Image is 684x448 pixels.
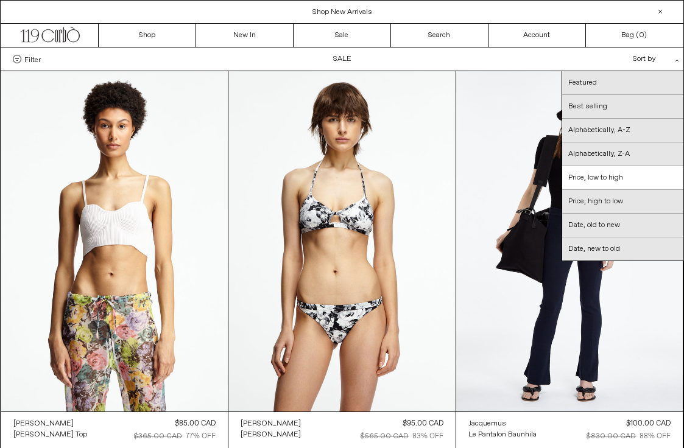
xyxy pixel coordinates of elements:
[241,419,301,429] div: [PERSON_NAME]
[186,431,216,442] div: 77% OFF
[562,47,671,71] div: Sort by
[294,24,391,47] a: Sale
[586,24,683,47] a: Bag ()
[468,429,537,440] a: Le Pantalon Baunhila
[562,237,683,261] a: Date, new to old
[312,7,372,17] a: Shop New Arrivals
[562,71,683,95] a: Featured
[228,71,456,411] img: Dries Van Noten Gwen Bikini
[562,142,683,166] a: Alphabetically, Z-A
[626,418,671,429] div: $100.00 CAD
[13,419,74,429] div: [PERSON_NAME]
[468,418,537,429] a: Jacquemus
[24,55,41,63] span: Filter
[456,71,683,411] img: Jacquemus Le Pantalon Baunhila
[412,431,443,442] div: 83% OFF
[241,418,301,429] a: [PERSON_NAME]
[13,429,87,440] a: [PERSON_NAME] Top
[562,166,683,190] a: Price, low to high
[175,418,216,429] div: $85.00 CAD
[562,95,683,119] a: Best selling
[639,30,644,40] span: 0
[562,119,683,142] a: Alphabetically, A-Z
[562,214,683,237] a: Date, old to new
[639,30,647,41] span: )
[99,24,196,47] a: Shop
[134,431,182,442] div: $365.00 CAD
[1,71,228,411] img: Dries Van Noten Tiffany Top
[13,430,87,440] div: [PERSON_NAME] Top
[468,419,506,429] div: Jacquemus
[468,430,537,440] div: Le Pantalon Baunhila
[488,24,586,47] a: Account
[403,418,443,429] div: $95.00 CAD
[13,418,87,429] a: [PERSON_NAME]
[196,24,294,47] a: New In
[640,431,671,442] div: 88% OFF
[587,431,636,442] div: $830.00 CAD
[241,430,301,440] div: [PERSON_NAME]
[562,190,683,214] a: Price, high to low
[361,431,409,442] div: $565.00 CAD
[391,24,488,47] a: Search
[241,429,301,440] a: [PERSON_NAME]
